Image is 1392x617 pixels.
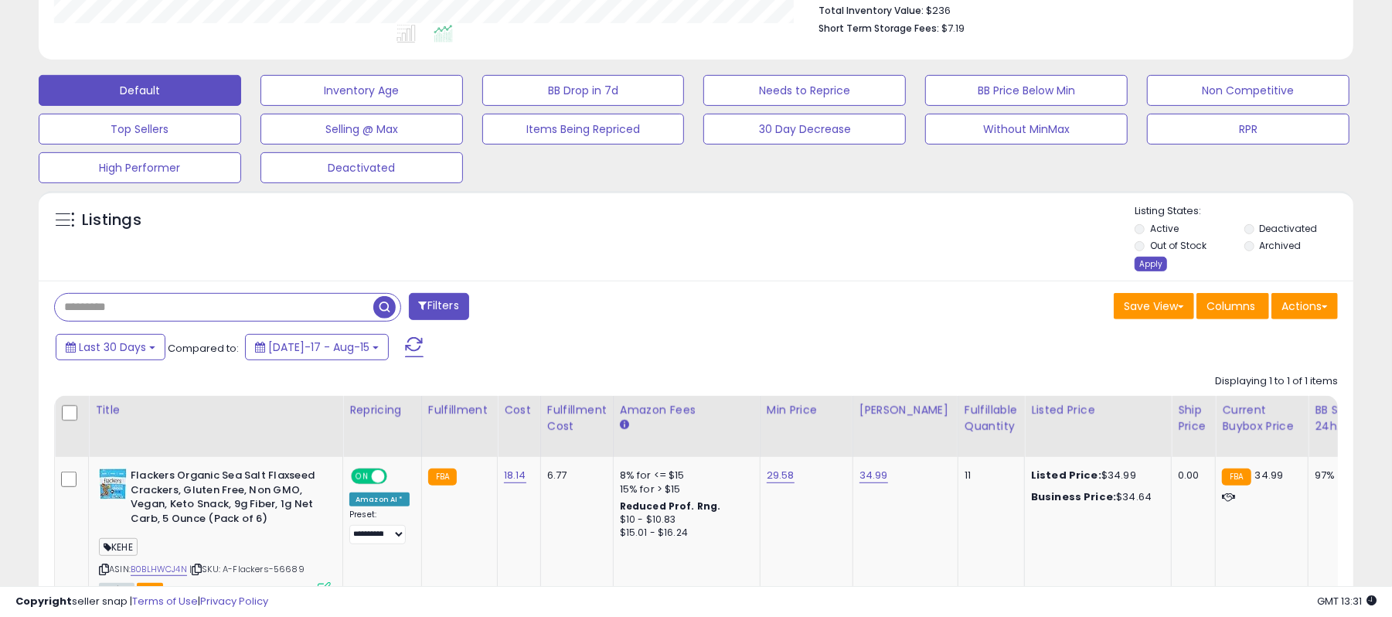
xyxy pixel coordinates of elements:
div: 11 [965,469,1013,482]
button: RPR [1147,114,1349,145]
span: | SKU: A-Flackers-56689 [189,563,305,575]
b: Business Price: [1031,489,1116,504]
button: Top Sellers [39,114,241,145]
span: OFF [385,470,410,483]
button: Without MinMax [925,114,1128,145]
span: Last 30 Days [79,339,146,355]
div: 6.77 [547,469,601,482]
span: 34.99 [1255,468,1284,482]
span: KEHE [99,538,138,556]
div: 97% [1315,469,1366,482]
div: seller snap | | [15,595,268,609]
div: Ship Price [1178,402,1209,435]
div: [PERSON_NAME] [859,402,951,418]
a: Terms of Use [132,594,198,608]
label: Out of Stock [1150,239,1207,252]
button: [DATE]-17 - Aug-15 [245,334,389,360]
label: Active [1150,222,1179,235]
button: Save View [1114,293,1194,319]
p: Listing States: [1135,204,1353,219]
button: Last 30 Days [56,334,165,360]
small: Amazon Fees. [620,418,629,432]
div: Current Buybox Price [1222,402,1302,435]
label: Archived [1260,239,1302,252]
a: 18.14 [504,468,526,483]
div: Amazon Fees [620,402,754,418]
b: Flackers Organic Sea Salt Flaxseed Crackers, Gluten Free, Non GMO, Vegan, Keto Snack, 9g Fiber, 1... [131,469,318,530]
button: Inventory Age [260,75,463,106]
div: Apply [1135,257,1167,271]
b: Reduced Prof. Rng. [620,499,721,513]
div: $34.64 [1031,490,1159,504]
a: Privacy Policy [200,594,268,608]
div: 0.00 [1178,469,1203,482]
div: $10 - $10.83 [620,513,748,527]
button: Deactivated [260,152,463,183]
button: High Performer [39,152,241,183]
span: Compared to: [168,341,239,356]
button: Needs to Reprice [703,75,906,106]
div: $15.01 - $16.24 [620,527,748,540]
div: BB Share 24h. [1315,402,1371,435]
button: Filters [409,293,469,320]
b: Total Inventory Value: [819,4,924,17]
button: 30 Day Decrease [703,114,906,145]
div: ASIN: [99,469,331,594]
div: Preset: [349,510,410,544]
button: Default [39,75,241,106]
button: BB Price Below Min [925,75,1128,106]
div: Fulfillment [428,402,491,418]
span: 2025-09-15 13:31 GMT [1317,594,1377,608]
div: 15% for > $15 [620,482,748,496]
button: Non Competitive [1147,75,1349,106]
a: 29.58 [767,468,795,483]
span: [DATE]-17 - Aug-15 [268,339,369,355]
div: Cost [504,402,534,418]
span: $7.19 [941,21,965,36]
a: B0BLHWCJ4N [131,563,187,576]
button: Columns [1196,293,1269,319]
small: FBA [428,469,457,486]
img: 51e-PZp8UyL._SL40_.jpg [99,469,127,499]
button: Actions [1271,293,1338,319]
div: Title [95,402,336,418]
span: ON [352,470,372,483]
div: Repricing [349,402,415,418]
div: Fulfillment Cost [547,402,607,435]
a: 34.99 [859,468,888,483]
div: Fulfillable Quantity [965,402,1018,435]
div: Listed Price [1031,402,1165,418]
b: Listed Price: [1031,468,1101,482]
div: Amazon AI * [349,493,410,506]
small: FBA [1222,469,1251,486]
div: Displaying 1 to 1 of 1 items [1215,374,1338,389]
div: Min Price [767,402,846,418]
label: Deactivated [1260,222,1318,235]
button: Items Being Repriced [482,114,685,145]
b: Short Term Storage Fees: [819,22,939,35]
strong: Copyright [15,594,72,608]
button: Selling @ Max [260,114,463,145]
div: $34.99 [1031,469,1159,482]
span: Columns [1207,298,1255,314]
div: 8% for <= $15 [620,469,748,482]
h5: Listings [82,210,141,231]
button: BB Drop in 7d [482,75,685,106]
